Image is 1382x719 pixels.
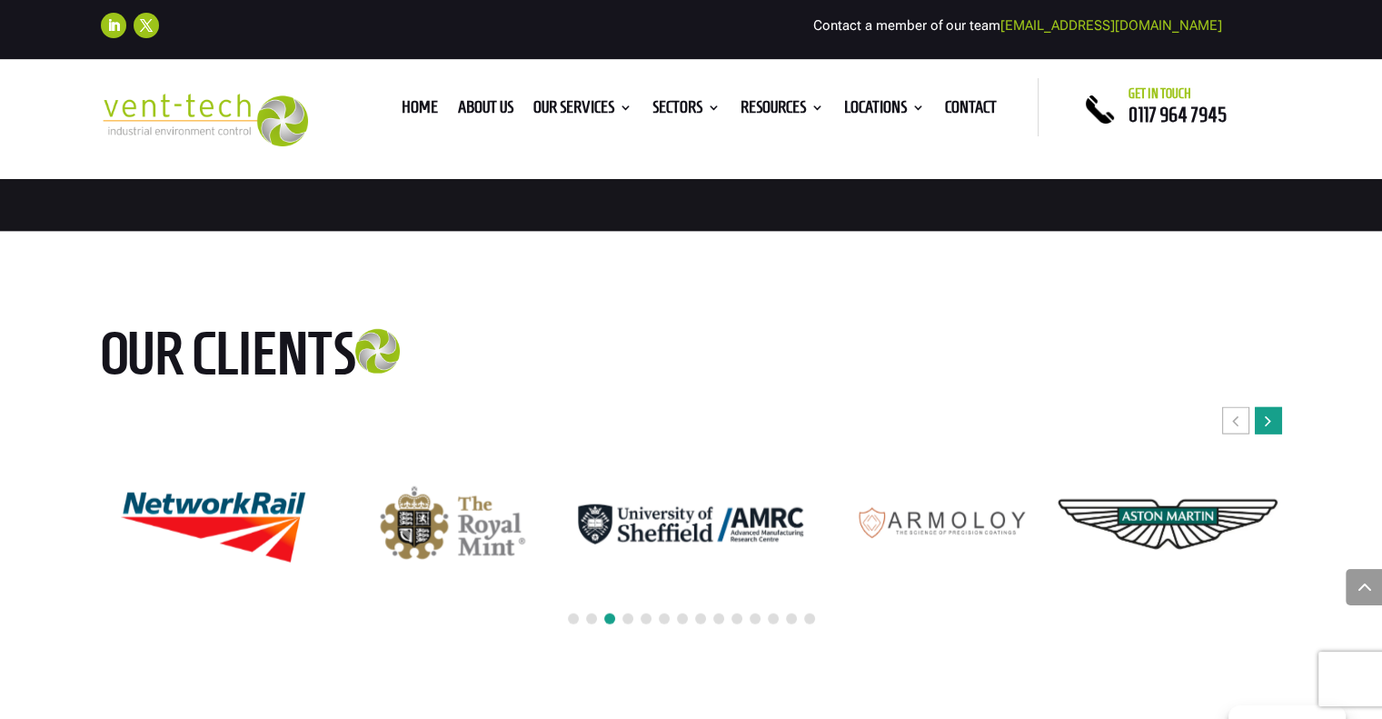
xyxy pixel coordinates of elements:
[817,496,1042,553] img: Armoloy Logo
[402,101,438,121] a: Home
[134,13,159,38] a: Follow on X
[101,471,326,577] img: Network Rail logo
[101,13,126,38] a: Follow on LinkedIn
[1222,407,1249,434] div: Previous slide
[533,101,632,121] a: Our Services
[1054,449,1281,600] div: 12 / 24
[577,504,804,546] div: 10 / 24
[100,470,327,578] div: 8 / 24
[101,323,492,394] h2: Our clients
[844,101,925,121] a: Locations
[578,504,803,545] img: AMRC
[380,486,525,563] img: The Royal Mint logo
[1128,104,1227,125] a: 0117 964 7945
[816,495,1043,554] div: 11 / 24
[339,485,566,564] div: 9 / 24
[1255,407,1282,434] div: Next slide
[1000,17,1222,34] a: [EMAIL_ADDRESS][DOMAIN_NAME]
[813,17,1222,34] span: Contact a member of our team
[945,101,997,121] a: Contact
[741,101,824,121] a: Resources
[458,101,513,121] a: About us
[101,94,309,147] img: 2023-09-27T08_35_16.549ZVENT-TECH---Clear-background
[1055,450,1280,599] img: Aston Martin
[1128,86,1191,101] span: Get in touch
[652,101,721,121] a: Sectors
